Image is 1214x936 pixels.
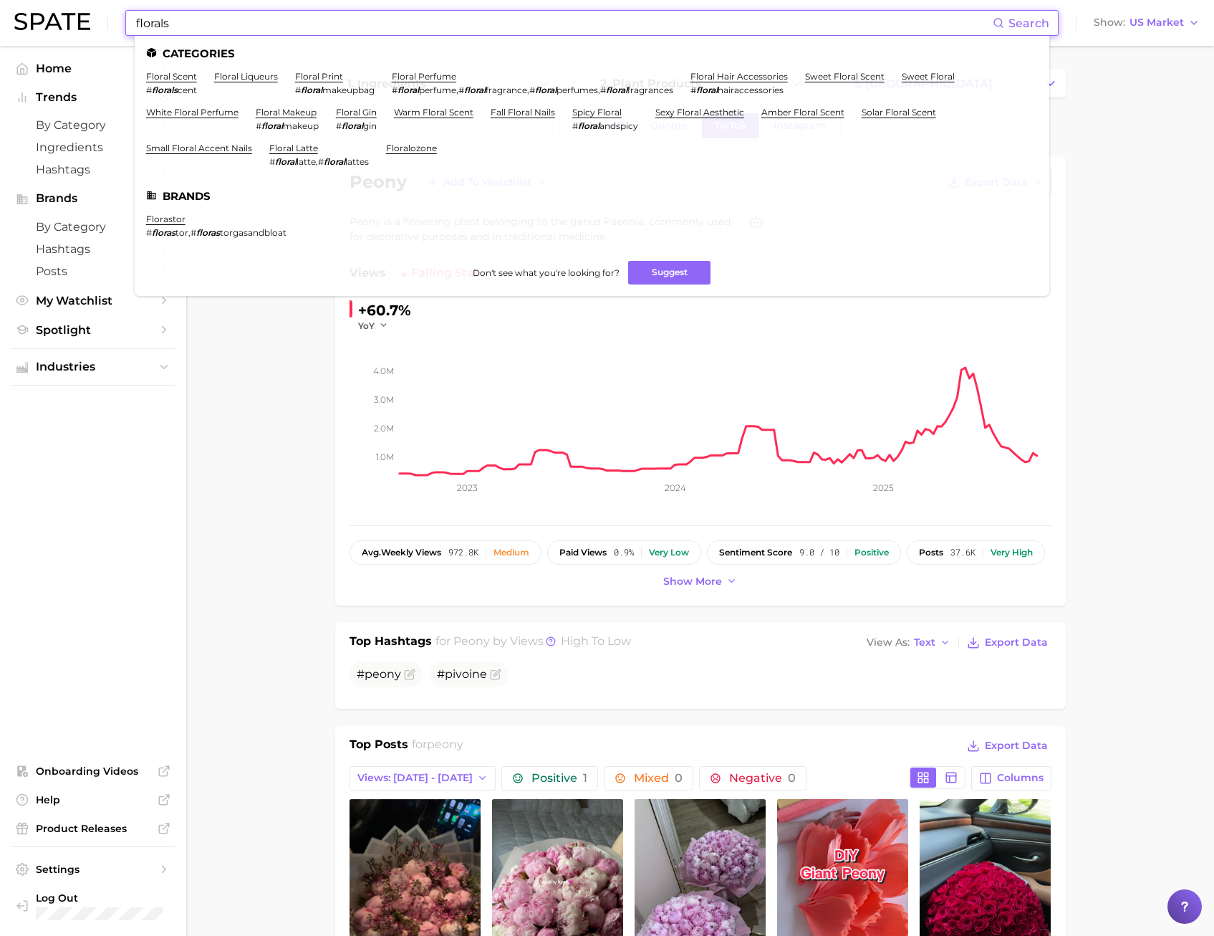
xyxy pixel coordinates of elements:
[690,85,696,95] span: #
[36,220,150,234] span: by Category
[557,85,598,95] span: perfumes
[634,773,683,784] span: Mixed
[11,319,175,341] a: Spotlight
[788,771,796,785] span: 0
[350,633,432,653] h1: Top Hashtags
[374,423,394,434] tspan: 2.0m
[146,214,186,224] a: florastor
[358,320,375,332] span: YoY
[324,156,345,167] em: floral
[561,634,631,648] span: high to low
[36,765,150,778] span: Onboarding Videos
[357,667,401,681] span: #
[997,772,1044,784] span: Columns
[907,540,1045,565] button: posts37.6kVery high
[297,156,316,167] span: latte
[350,540,541,565] button: avg.weekly views972.8kMedium
[36,118,150,132] span: by Category
[11,57,175,80] a: Home
[152,227,175,238] em: floras
[437,667,487,681] span: #pivoine
[872,482,893,493] tspan: 2025
[14,13,90,30] img: SPATE
[220,227,286,238] span: torgasandbloat
[690,71,788,82] a: floral hair accessories
[11,136,175,158] a: Ingredients
[902,71,955,82] a: sweet floral
[36,892,175,904] span: Log Out
[11,238,175,260] a: Hashtags
[404,669,415,680] button: Flag as miscategorized or irrelevant
[729,773,796,784] span: Negative
[350,736,408,758] h1: Top Posts
[269,143,318,153] a: floral latte
[269,156,275,167] span: #
[614,548,634,558] span: 0.9%
[805,71,885,82] a: sweet floral scent
[11,188,175,209] button: Brands
[919,548,943,558] span: posts
[11,760,175,782] a: Onboarding Videos
[374,394,394,405] tspan: 3.0m
[11,290,175,312] a: My Watchlist
[583,771,587,785] span: 1
[146,85,152,95] span: #
[376,452,394,462] tspan: 1.0m
[178,85,197,95] span: cent
[322,85,375,95] span: makeupbag
[392,85,673,95] div: , , ,
[36,360,150,373] span: Industries
[649,548,689,558] div: Very low
[358,299,411,322] div: +60.7%
[572,120,578,131] span: #
[336,120,342,131] span: #
[412,736,463,758] h2: for
[664,482,685,493] tspan: 2024
[600,85,606,95] span: #
[362,548,441,558] span: weekly views
[36,192,150,205] span: Brands
[535,85,557,95] em: floral
[295,71,343,82] a: floral print
[11,356,175,378] button: Industries
[863,634,955,652] button: View AsText
[392,71,456,82] a: floral perfume
[11,87,175,108] button: Trends
[453,634,490,648] span: peony
[1094,19,1125,27] span: Show
[175,227,188,238] span: tor
[473,267,620,278] span: Don't see what you're looking for?
[256,107,317,118] a: floral makeup
[11,158,175,181] a: Hashtags
[663,576,722,588] span: Show more
[146,107,239,118] a: white floral perfume
[696,85,718,95] em: floral
[36,242,150,256] span: Hashtags
[660,572,741,591] button: Show more
[490,669,501,680] button: Flag as miscategorized or irrelevant
[675,771,683,785] span: 0
[275,156,297,167] em: floral
[719,548,792,558] span: sentiment score
[950,548,975,558] span: 37.6k
[336,107,377,118] a: floral gin
[350,766,496,791] button: Views: [DATE] - [DATE]
[36,140,150,154] span: Ingredients
[1008,16,1049,30] span: Search
[655,107,744,118] a: sexy floral aesthetic
[578,120,599,131] em: floral
[295,85,301,95] span: #
[627,85,673,95] span: fragrances
[36,323,150,337] span: Spotlight
[531,773,587,784] span: Positive
[559,548,607,558] span: paid views
[342,120,363,131] em: floral
[707,540,901,565] button: sentiment score9.0 / 10Positive
[985,740,1048,752] span: Export Data
[11,789,175,811] a: Help
[11,818,175,839] a: Product Releases
[36,264,150,278] span: Posts
[394,107,473,118] a: warm floral scent
[146,227,152,238] span: #
[146,190,1038,202] li: Brands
